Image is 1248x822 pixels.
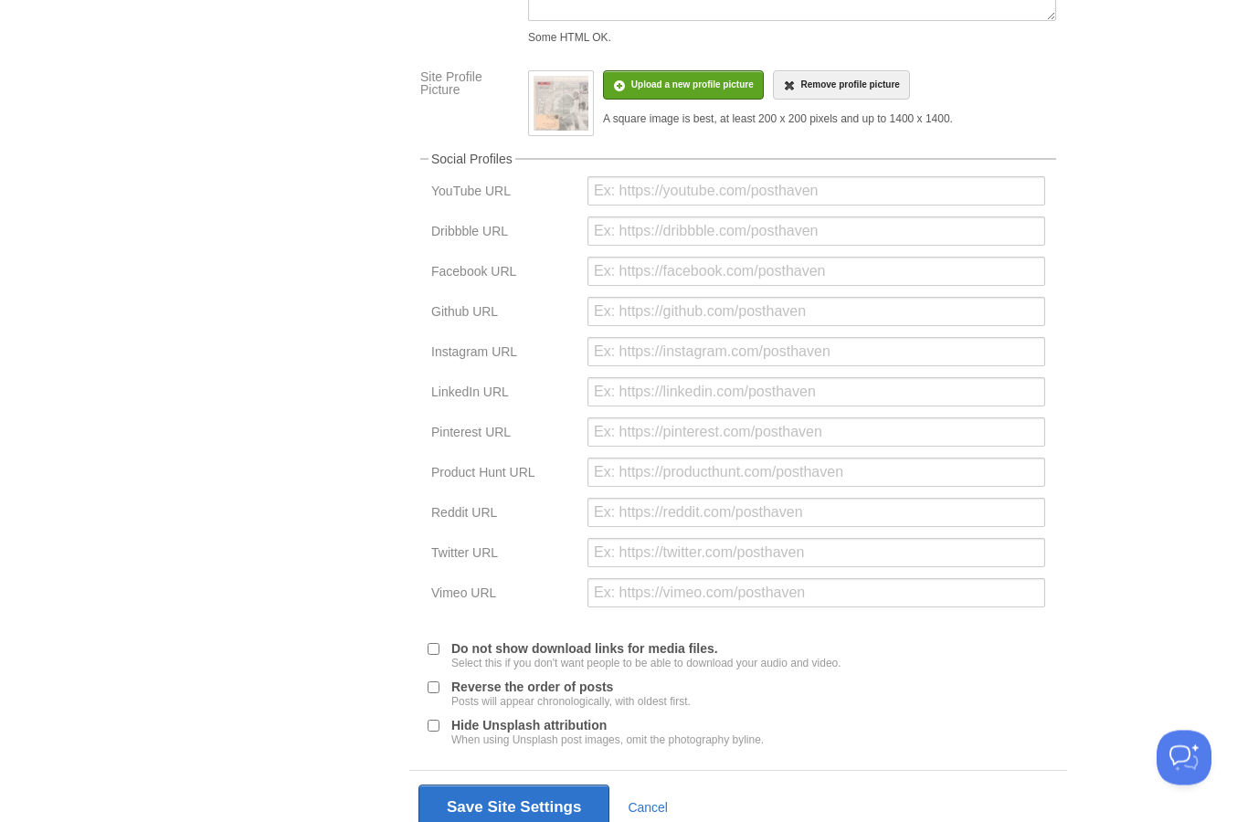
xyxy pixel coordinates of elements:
[420,71,517,101] label: Site Profile Picture
[587,579,1045,608] input: Ex: https://vimeo.com/posthaven
[431,346,576,364] label: Instagram URL
[431,185,576,203] label: YouTube URL
[451,681,691,708] label: Reverse the order of posts
[587,177,1045,206] input: Ex: https://youtube.com/posthaven
[528,33,1056,44] div: Some HTML OK.
[431,507,576,524] label: Reddit URL
[587,539,1045,568] input: Ex: https://twitter.com/posthaven
[428,153,515,166] legend: Social Profiles
[587,217,1045,247] input: Ex: https://dribbble.com/posthaven
[451,659,841,669] div: Select this if you don't want people to be able to download your audio and video.
[431,386,576,404] label: LinkedIn URL
[431,306,576,323] label: Github URL
[773,71,910,100] a: Remove profile picture
[587,418,1045,448] input: Ex: https://pinterest.com/posthaven
[451,735,764,746] div: When using Unsplash post images, omit the photography byline.
[587,499,1045,528] input: Ex: https://reddit.com/posthaven
[587,458,1045,488] input: Ex: https://producthunt.com/posthaven
[431,226,576,243] label: Dribbble URL
[451,697,691,708] div: Posts will appear chronologically, with oldest first.
[800,80,899,90] span: Remove profile picture
[534,77,588,132] img: medium_IMG_0347.jpeg
[431,587,576,605] label: Vimeo URL
[603,114,953,125] div: A square image is best, at least 200 x 200 pixels and up to 1400 x 1400.
[587,258,1045,287] input: Ex: https://facebook.com/posthaven
[587,378,1045,407] input: Ex: https://linkedin.com/posthaven
[628,801,668,816] a: Cancel
[587,298,1045,327] input: Ex: https://github.com/posthaven
[451,720,764,746] label: Hide Unsplash attribution
[1157,731,1211,785] iframe: Help Scout Beacon - Open
[451,643,841,669] label: Do not show download links for media files.
[431,266,576,283] label: Facebook URL
[431,427,576,444] label: Pinterest URL
[431,467,576,484] label: Product Hunt URL
[587,338,1045,367] input: Ex: https://instagram.com/posthaven
[631,80,754,90] span: Upload a new profile picture
[431,547,576,564] label: Twitter URL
